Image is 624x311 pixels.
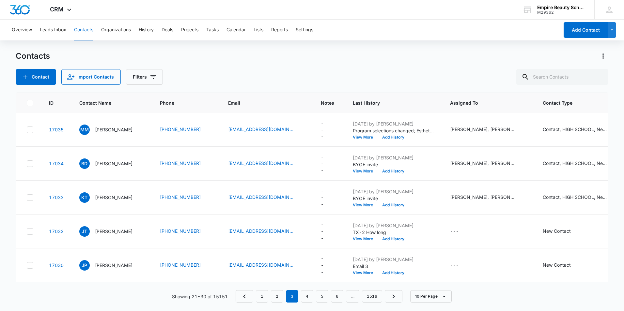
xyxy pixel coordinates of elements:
[271,290,283,303] a: Page 2
[378,271,409,275] button: Add History
[286,290,298,303] em: 3
[321,187,337,208] div: Notes - - Select to Edit Field
[362,290,382,303] a: Page 1516
[353,263,434,270] p: Email 3
[162,20,173,40] button: Deals
[160,99,203,106] span: Phone
[49,195,64,200] a: Navigate to contact details page for Kailey Tammor
[271,20,288,40] button: Reports
[450,194,527,201] div: Assigned To - Amelia Gauthier, Jess Peltonovich - Select to Edit Field
[543,126,608,133] div: Contact, HIGH SCHOOL, New Contact
[228,160,305,168] div: Email - bayleedubias11@gmail.com - Select to Edit Field
[50,6,64,13] span: CRM
[79,192,90,203] span: KT
[378,169,409,173] button: Add History
[254,20,263,40] button: Lists
[543,160,620,168] div: Contact Type - Contact, HIGH SCHOOL, New Contact - Select to Edit Field
[321,187,325,208] div: ---
[353,99,425,106] span: Last History
[181,20,198,40] button: Projects
[228,261,305,269] div: Email - jjprovost01@gmail.com - Select to Edit Field
[353,161,434,168] p: BYOE invite
[410,290,452,303] button: 10 Per Page
[543,194,608,200] div: Contact, HIGH SCHOOL, New Contact
[543,228,583,235] div: Contact Type - New Contact - Select to Edit Field
[301,290,313,303] a: Page 4
[95,160,133,167] p: [PERSON_NAME]
[101,20,131,40] button: Organizations
[160,261,212,269] div: Phone - (603) 213-2393 - Select to Edit Field
[49,161,64,166] a: Navigate to contact details page for Baylee Dubias
[450,261,459,269] div: ---
[160,126,201,133] a: [PHONE_NUMBER]
[79,125,144,135] div: Contact Name - Molly Michalowski - Select to Edit Field
[126,69,163,85] button: Filters
[160,194,212,201] div: Phone - (603) 400-8988 - Select to Edit Field
[353,169,378,173] button: View More
[228,228,305,235] div: Email - jaymetucker36@gmail.com - Select to Edit Field
[543,99,610,106] span: Contact Type
[353,120,434,127] p: [DATE] by [PERSON_NAME]
[321,221,325,242] div: ---
[450,228,471,235] div: Assigned To - - Select to Edit Field
[79,260,144,271] div: Contact Name - Joshua Provost - Select to Edit Field
[321,255,325,275] div: ---
[353,135,378,139] button: View More
[160,261,201,268] a: [PHONE_NUMBER]
[378,237,409,241] button: Add History
[296,20,313,40] button: Settings
[450,99,518,106] span: Assigned To
[228,126,293,133] a: [EMAIL_ADDRESS][DOMAIN_NAME]
[516,69,608,85] input: Search Contacts
[321,119,325,140] div: ---
[316,290,328,303] a: Page 5
[160,126,212,134] div: Phone - (603) 769-0844 - Select to Edit Field
[543,160,608,167] div: Contact, HIGH SCHOOL, New Contact
[95,228,133,235] p: [PERSON_NAME]
[49,127,64,132] a: Navigate to contact details page for Molly Michalowski
[236,290,253,303] a: Previous Page
[543,228,571,234] div: New Contact
[321,255,337,275] div: Notes - - Select to Edit Field
[450,261,471,269] div: Assigned To - - Select to Edit Field
[321,99,337,106] span: Notes
[353,195,434,202] p: BYOE invite
[228,228,293,234] a: [EMAIL_ADDRESS][DOMAIN_NAME]
[353,127,434,134] p: Program selections changed; Esthetics was added.
[79,158,144,169] div: Contact Name - Baylee Dubias - Select to Edit Field
[172,293,228,300] p: Showing 21-30 of 15151
[353,203,378,207] button: View More
[12,20,32,40] button: Overview
[79,226,90,237] span: JT
[74,20,93,40] button: Contacts
[49,99,54,106] span: ID
[40,20,66,40] button: Leads Inbox
[353,256,434,263] p: [DATE] by [PERSON_NAME]
[160,194,201,200] a: [PHONE_NUMBER]
[79,260,90,271] span: JP
[61,69,121,85] button: Import Contacts
[385,290,402,303] a: Next Page
[228,160,293,167] a: [EMAIL_ADDRESS][DOMAIN_NAME]
[206,20,219,40] button: Tasks
[139,20,154,40] button: History
[228,194,305,201] div: Email - girlyhailey27@gmail.com - Select to Edit Field
[79,158,90,169] span: BD
[95,262,133,269] p: [PERSON_NAME]
[256,290,268,303] a: Page 1
[16,69,56,85] button: Add Contact
[353,154,434,161] p: [DATE] by [PERSON_NAME]
[598,51,608,61] button: Actions
[450,126,515,133] div: [PERSON_NAME], [PERSON_NAME]
[228,261,293,268] a: [EMAIL_ADDRESS][DOMAIN_NAME]
[160,160,201,167] a: [PHONE_NUMBER]
[226,20,246,40] button: Calendar
[543,126,620,134] div: Contact Type - Contact, HIGH SCHOOL, New Contact - Select to Edit Field
[450,126,527,134] div: Assigned To - Amelia Gauthier, Jess Peltonovich - Select to Edit Field
[79,192,144,203] div: Contact Name - Kailey Tammor - Select to Edit Field
[79,125,90,135] span: MM
[49,229,64,234] a: Navigate to contact details page for Jayme Tucker
[378,203,409,207] button: Add History
[353,222,434,229] p: [DATE] by [PERSON_NAME]
[450,160,527,168] div: Assigned To - Amelia Gauthier, Jess Peltonovich - Select to Edit Field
